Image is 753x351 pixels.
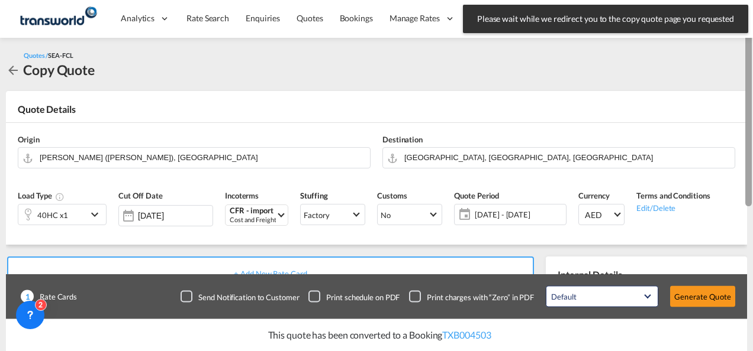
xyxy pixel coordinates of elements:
md-select: Select Customs: No [377,204,442,225]
md-checkbox: Checkbox No Ink [181,291,299,303]
span: Enquiries [246,13,280,23]
div: + Add New Rate Card [7,256,534,292]
span: [DATE] - [DATE] [475,209,563,220]
span: Quotes / [24,51,48,59]
md-input-container: Jawaharlal Nehru (Nhava Sheva), INNSA [18,147,371,168]
p: This quote has been converted to a Booking [262,329,491,342]
span: Manage Rates [390,12,440,24]
div: Internal Details [546,256,747,293]
button: Generate Quote [670,286,735,307]
span: Load Type [18,191,65,200]
md-checkbox: Checkbox No Ink [308,291,400,303]
span: Stuffing [300,191,327,200]
span: + Add New Rate Card [234,269,307,278]
md-icon: icon-calendar [455,207,469,222]
div: Factory [304,210,329,220]
span: Quotes [297,13,323,23]
span: 1 [21,290,34,303]
div: Cost and Freight [230,215,276,224]
div: 40HC x1 [37,207,68,223]
div: Copy Quote [23,60,95,79]
span: Quote Period [454,191,499,200]
span: Please wait while we redirect you to the copy quote page you requested [474,13,738,25]
md-checkbox: Checkbox No Ink [409,291,534,303]
md-select: Select Incoterms: CFR - import Cost and Freight [225,204,288,226]
span: Bookings [340,13,373,23]
span: Terms and Conditions [636,191,710,200]
md-icon: icon-arrow-left [6,63,20,77]
div: Print schedule on PDF [326,291,400,302]
input: Search by Door/Port [40,147,364,168]
span: Rate Search [186,13,229,23]
div: Print charges with “Zero” in PDF [427,291,534,302]
div: 40HC x1icon-chevron-down [18,204,107,225]
div: Default [551,292,576,301]
span: Incoterms [225,191,259,200]
span: Currency [578,191,609,200]
span: Destination [382,135,423,144]
div: Edit/Delete [636,201,710,213]
span: [DATE] - [DATE] [472,206,566,223]
img: f753ae806dec11f0841701cdfdf085c0.png [18,5,98,32]
md-select: Select Stuffing: Factory [300,204,365,225]
div: CFR - import [230,206,276,215]
span: SEA-FCL [48,51,73,59]
input: Search by Door/Port [404,147,729,168]
div: No [381,210,391,220]
span: AED [585,209,612,221]
span: Analytics [121,12,155,24]
span: Cut Off Date [118,191,163,200]
input: Select [138,211,213,220]
div: Send Notification to Customer [198,291,299,302]
md-input-container: Port of Jebel Ali, Jebel Ali, AEJEA [382,147,735,168]
md-select: Select Currency: د.إ AEDUnited Arab Emirates Dirham [578,204,625,225]
a: TXB004503 [442,329,491,340]
span: Origin [18,135,39,144]
md-icon: icon-information-outline [55,192,65,201]
span: Rate Cards [34,291,77,302]
md-icon: icon-chevron-down [88,207,105,222]
div: Quote Details [6,103,747,122]
span: Customs [377,191,407,200]
div: icon-arrow-left [6,60,23,79]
